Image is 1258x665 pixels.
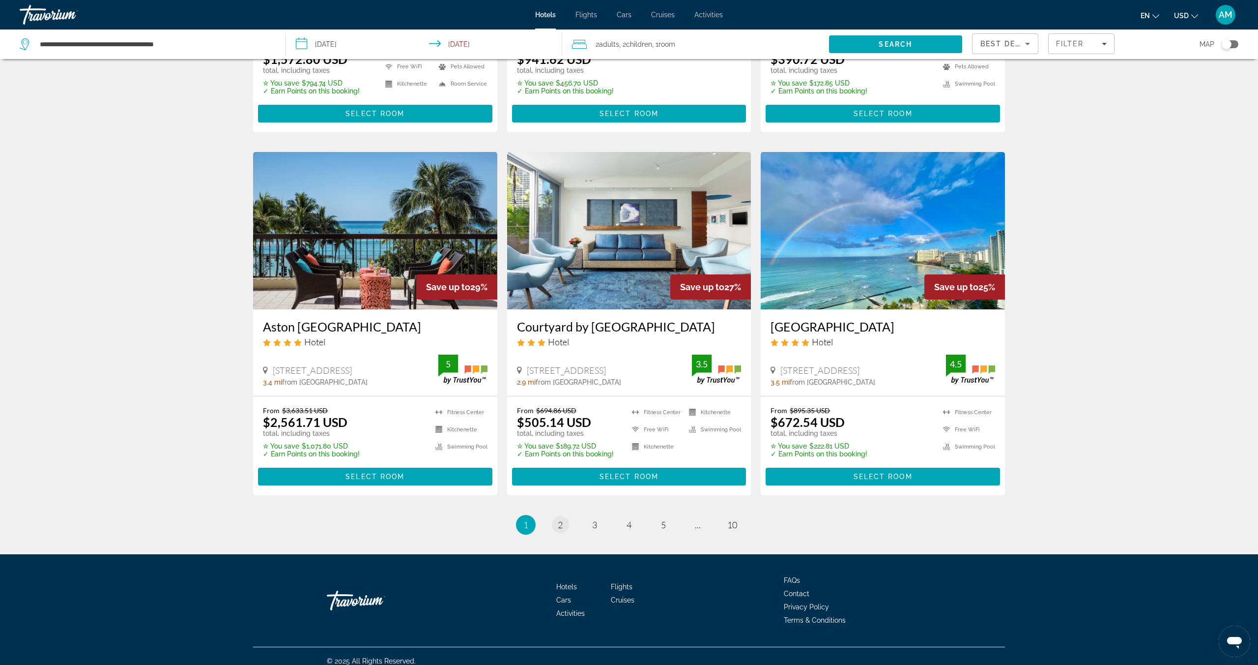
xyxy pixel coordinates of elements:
[517,378,536,386] span: 2.9 mi
[938,406,995,419] li: Fitness Center
[327,586,425,615] a: Go Home
[517,442,553,450] span: ✮ You save
[934,282,978,292] span: Save up to
[286,30,562,59] button: Select check in and out date
[771,442,867,450] p: $222.81 USD
[924,274,1005,300] div: 25%
[263,442,360,450] p: $1,071.80 USD
[258,470,492,481] a: Select Room
[512,107,746,118] a: Select Room
[535,11,556,19] a: Hotels
[517,406,534,415] span: From
[854,473,913,481] span: Select Room
[263,442,299,450] span: ✮ You save
[517,87,614,95] p: ✓ Earn Points on this booking!
[829,35,962,53] button: Search
[517,79,553,87] span: ✮ You save
[727,519,737,530] span: 10
[771,66,867,74] p: total, including taxes
[627,423,684,436] li: Free WiFi
[1219,10,1232,20] span: AM
[273,365,352,376] span: [STREET_ADDRESS]
[416,274,497,300] div: 29%
[790,378,875,386] span: from [GEOGRAPHIC_DATA]
[627,406,684,419] li: Fitness Center
[434,60,487,73] li: Pets Allowed
[512,105,746,122] button: Select Room
[258,468,492,485] button: Select Room
[771,415,845,429] ins: $672.54 USD
[627,441,684,453] li: Kitchenette
[507,152,751,309] img: Courtyard by Marriott Waikiki Beach
[345,110,404,118] span: Select Room
[771,319,995,334] a: [GEOGRAPHIC_DATA]
[1214,40,1238,49] button: Toggle map
[771,336,995,347] div: 4 star Hotel
[980,40,1031,48] span: Best Deals
[651,11,675,19] a: Cruises
[263,319,487,334] a: Aston [GEOGRAPHIC_DATA]
[771,406,787,415] span: From
[766,470,1000,481] a: Select Room
[253,515,1005,535] nav: Pagination
[784,603,829,611] a: Privacy Policy
[684,406,741,419] li: Kitchenette
[694,11,723,19] a: Activities
[258,105,492,122] button: Select Room
[617,11,631,19] a: Cars
[258,107,492,118] a: Select Room
[430,406,487,419] li: Fitness Center
[766,105,1000,122] button: Select Room
[1141,12,1150,20] span: en
[438,355,487,384] img: TrustYou guest rating badge
[282,406,328,415] del: $3,633.51 USD
[282,378,368,386] span: from [GEOGRAPHIC_DATA]
[611,596,634,604] span: Cruises
[680,282,724,292] span: Save up to
[766,468,1000,485] button: Select Room
[771,79,867,87] p: $172.85 USD
[345,473,404,481] span: Select Room
[263,79,299,87] span: ✮ You save
[771,450,867,458] p: ✓ Earn Points on this booking!
[938,60,995,73] li: Pets Allowed
[575,11,597,19] a: Flights
[517,319,742,334] a: Courtyard by [GEOGRAPHIC_DATA]
[771,442,807,450] span: ✮ You save
[548,336,569,347] span: Hotel
[771,52,845,66] ins: $390.72 USD
[39,37,271,52] input: Search hotel destination
[562,30,829,59] button: Travelers: 2 adults, 2 children
[784,590,809,598] a: Contact
[946,358,966,370] div: 4.5
[938,78,995,90] li: Swimming Pool
[596,37,619,51] span: 2
[512,470,746,481] a: Select Room
[600,110,658,118] span: Select Room
[556,596,571,604] span: Cars
[380,60,434,73] li: Free WiFi
[517,450,614,458] p: ✓ Earn Points on this booking!
[1213,4,1238,25] button: User Menu
[980,38,1030,50] mat-select: Sort by
[536,378,621,386] span: from [GEOGRAPHIC_DATA]
[523,519,528,530] span: 1
[263,415,347,429] ins: $2,561.71 USD
[263,52,347,66] ins: $1,572.80 USD
[517,442,614,450] p: $189.72 USD
[438,358,458,370] div: 5
[761,152,1005,309] a: Waikiki Beach Marriott Resort & Spa
[517,415,591,429] ins: $505.14 USD
[879,40,912,48] span: Search
[430,423,487,436] li: Kitchenette
[661,519,666,530] span: 5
